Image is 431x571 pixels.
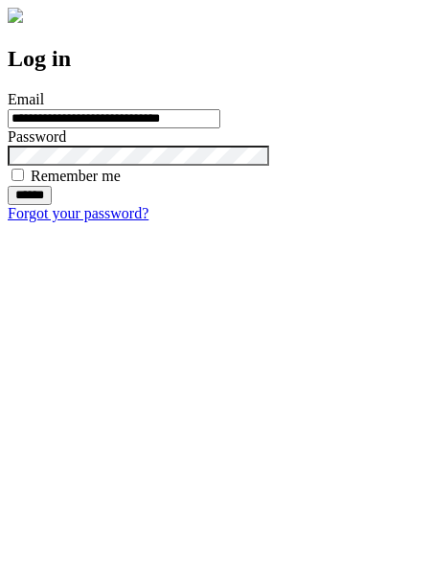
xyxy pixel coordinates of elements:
[8,46,423,72] h2: Log in
[8,128,66,145] label: Password
[8,8,23,23] img: logo-4e3dc11c47720685a147b03b5a06dd966a58ff35d612b21f08c02c0306f2b779.png
[8,205,148,221] a: Forgot your password?
[31,168,121,184] label: Remember me
[8,91,44,107] label: Email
